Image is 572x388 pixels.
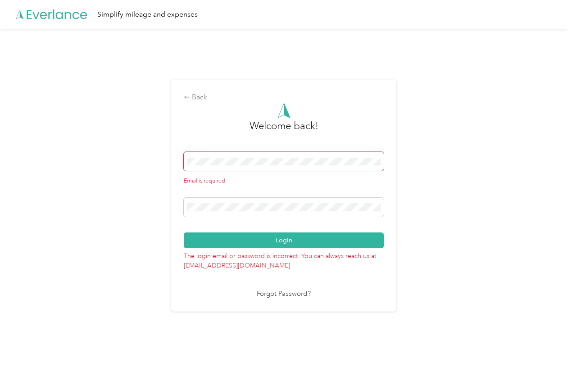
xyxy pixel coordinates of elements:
div: Email is required [184,177,384,185]
a: Forgot Password? [257,289,311,299]
p: The login email or password is incorrect. You can always reach us at [EMAIL_ADDRESS][DOMAIN_NAME] [184,248,384,270]
button: Login [184,232,384,248]
div: Simplify mileage and expenses [97,9,198,20]
div: Back [184,92,384,103]
h3: greeting [250,118,318,143]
